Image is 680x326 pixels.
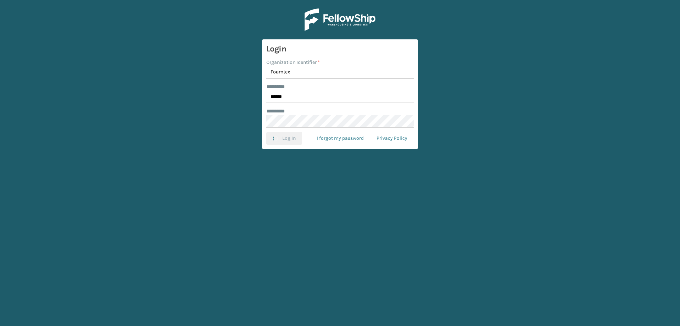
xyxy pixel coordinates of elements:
[266,132,302,145] button: Log In
[310,132,370,145] a: I forgot my password
[266,44,414,54] h3: Login
[305,9,375,31] img: Logo
[266,59,320,66] label: Organization Identifier
[370,132,414,145] a: Privacy Policy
